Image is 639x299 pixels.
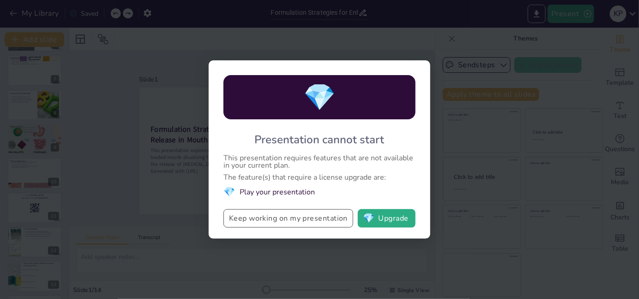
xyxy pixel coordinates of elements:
[223,154,416,169] div: This presentation requires features that are not available in your current plan.
[363,214,374,223] span: diamond
[223,174,416,181] div: The feature(s) that require a license upgrade are:
[255,132,385,147] div: Presentation cannot start
[358,209,416,228] button: diamondUpgrade
[223,186,416,198] li: Play your presentation
[223,209,353,228] button: Keep working on my presentation
[223,186,235,198] span: diamond
[303,80,336,115] span: diamond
